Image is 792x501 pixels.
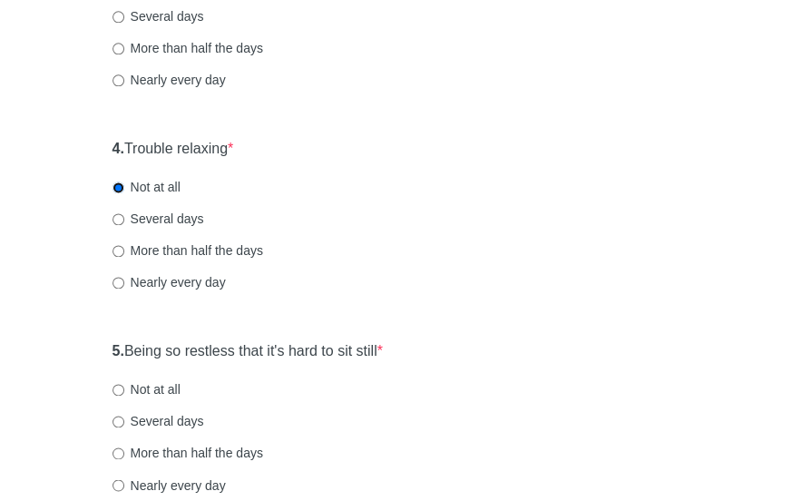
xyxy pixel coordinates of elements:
[112,341,383,362] label: Being so restless that it's hard to sit still
[112,178,181,196] label: Not at all
[112,447,124,459] input: More than half the days
[112,213,124,225] input: Several days
[112,384,124,396] input: Not at all
[112,71,226,89] label: Nearly every day
[112,139,234,160] label: Trouble relaxing
[112,476,226,494] label: Nearly every day
[112,43,124,54] input: More than half the days
[112,210,204,228] label: Several days
[112,182,124,193] input: Not at all
[112,39,263,57] label: More than half the days
[112,479,124,491] input: Nearly every day
[112,412,204,430] label: Several days
[112,416,124,427] input: Several days
[112,380,181,398] label: Not at all
[112,7,204,25] label: Several days
[112,245,124,257] input: More than half the days
[112,74,124,86] input: Nearly every day
[112,277,124,289] input: Nearly every day
[112,241,263,260] label: More than half the days
[112,273,226,291] label: Nearly every day
[112,141,124,156] strong: 4.
[112,343,124,359] strong: 5.
[112,11,124,23] input: Several days
[112,444,263,462] label: More than half the days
